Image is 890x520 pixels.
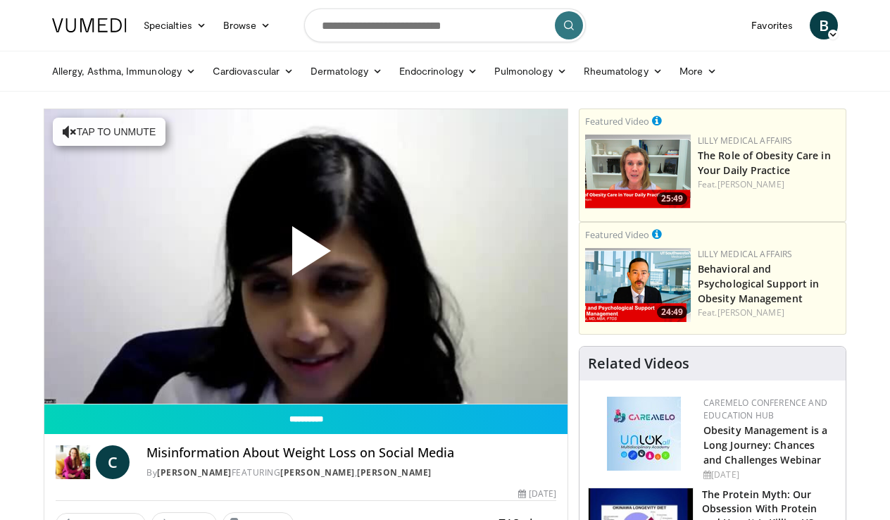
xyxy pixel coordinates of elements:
[56,445,90,479] img: Dr. Carolynn Francavilla
[518,488,556,500] div: [DATE]
[146,466,556,479] div: By FEATURING ,
[52,18,127,32] img: VuMedi Logo
[698,135,793,147] a: Lilly Medical Affairs
[698,149,831,177] a: The Role of Obesity Care in Your Daily Practice
[302,57,391,85] a: Dermatology
[698,262,819,305] a: Behavioral and Psychological Support in Obesity Management
[157,466,232,478] a: [PERSON_NAME]
[53,118,165,146] button: Tap to unmute
[717,178,784,190] a: [PERSON_NAME]
[588,355,689,372] h4: Related Videos
[44,109,568,404] video-js: Video Player
[96,445,130,479] a: C
[657,306,687,318] span: 24:49
[698,248,793,260] a: Lilly Medical Affairs
[810,11,838,39] a: B
[585,248,691,322] a: 24:49
[717,307,784,318] a: [PERSON_NAME]
[575,57,671,85] a: Rheumatology
[357,466,432,478] a: [PERSON_NAME]
[703,423,827,466] a: Obesity Management is a Long Journey: Chances and Challenges Webinar
[698,307,840,319] div: Feat.
[215,11,280,39] a: Browse
[44,57,204,85] a: Allergy, Asthma, Immunology
[585,135,691,209] img: e1208b6b-349f-4914-9dd7-f97803bdbf1d.png.150x105_q85_crop-smart_upscale.png
[743,11,801,39] a: Favorites
[585,248,691,322] img: ba3304f6-7838-4e41-9c0f-2e31ebde6754.png.150x105_q85_crop-smart_upscale.png
[486,57,575,85] a: Pulmonology
[135,11,215,39] a: Specialties
[391,57,486,85] a: Endocrinology
[146,445,556,461] h4: Misinformation About Weight Loss on Social Media
[703,397,827,421] a: CaReMeLO Conference and Education Hub
[280,466,355,478] a: [PERSON_NAME]
[585,228,649,241] small: Featured Video
[607,397,681,471] img: 45df64a9-a6de-482c-8a90-ada250f7980c.png.150x105_q85_autocrop_double_scale_upscale_version-0.2.jpg
[703,469,834,481] div: [DATE]
[304,8,586,42] input: Search topics, interventions
[698,178,840,191] div: Feat.
[585,135,691,209] a: 25:49
[204,57,302,85] a: Cardiovascular
[585,115,649,128] small: Featured Video
[180,187,433,326] button: Play Video
[671,57,725,85] a: More
[657,192,687,205] span: 25:49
